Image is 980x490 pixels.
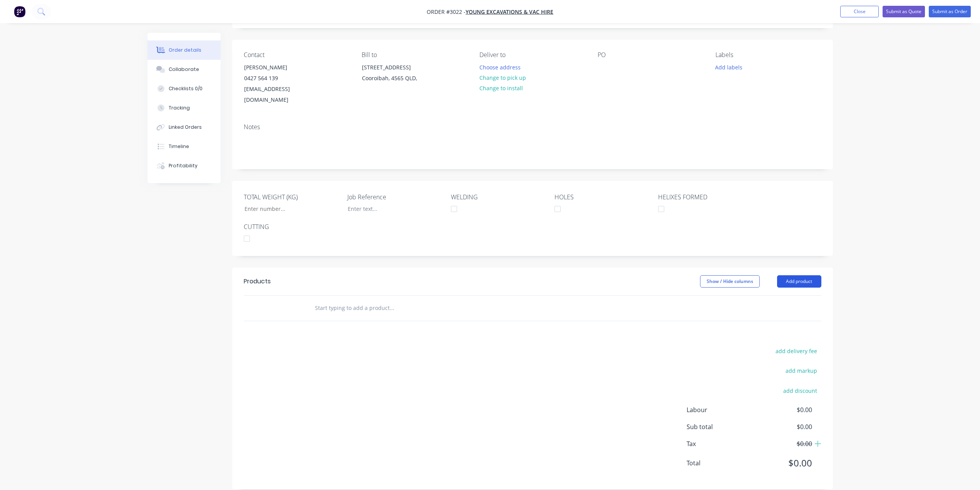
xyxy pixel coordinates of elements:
button: Profitability [147,156,221,175]
img: Factory [14,6,25,17]
div: Order details [169,47,201,54]
span: Sub total [687,422,755,431]
label: HELIXES FORMED [658,192,754,202]
div: Checklists 0/0 [169,85,203,92]
input: Enter number... [238,203,340,215]
div: Cooroibah, 4565 QLD, [362,73,426,84]
button: Tracking [147,98,221,118]
div: [STREET_ADDRESS]Cooroibah, 4565 QLD, [355,62,432,86]
label: TOTAL WEIGHT (KG) [244,192,340,202]
a: Young Excavations & Vac Hire [466,8,553,15]
div: Tracking [169,104,190,111]
span: Labour [687,405,755,414]
button: Submit as Quote [883,6,925,17]
div: 0427 564 139 [244,73,308,84]
div: Deliver to [479,51,585,59]
label: HOLES [554,192,651,202]
div: [EMAIL_ADDRESS][DOMAIN_NAME] [244,84,308,105]
div: Linked Orders [169,124,202,131]
button: Change to pick up [475,72,530,83]
span: $0.00 [755,422,812,431]
button: Show / Hide columns [700,275,760,288]
button: Submit as Order [929,6,971,17]
span: Order #3022 - [427,8,466,15]
div: [STREET_ADDRESS] [362,62,426,73]
div: PO [598,51,703,59]
button: add delivery fee [772,346,821,356]
div: Contact [244,51,349,59]
button: Order details [147,40,221,60]
span: $0.00 [755,405,812,414]
div: Labels [715,51,821,59]
label: Job Reference [347,192,444,202]
button: Choose address [475,62,524,72]
button: add markup [782,365,821,376]
div: Notes [244,123,821,131]
div: Timeline [169,143,189,150]
button: Change to install [475,83,527,93]
span: Total [687,458,755,468]
span: $0.00 [755,439,812,448]
div: Products [244,277,271,286]
label: CUTTING [244,222,340,231]
button: Add product [777,275,821,288]
input: Start typing to add a product... [315,300,469,316]
div: Bill to [362,51,467,59]
button: Collaborate [147,60,221,79]
button: Add labels [711,62,747,72]
button: add discount [779,386,821,396]
div: [PERSON_NAME]0427 564 139[EMAIL_ADDRESS][DOMAIN_NAME] [238,62,315,106]
button: Close [840,6,879,17]
button: Linked Orders [147,118,221,137]
span: $0.00 [755,456,812,470]
label: WELDING [451,192,547,202]
div: Profitability [169,162,198,169]
div: [PERSON_NAME] [244,62,308,73]
button: Timeline [147,137,221,156]
div: Collaborate [169,66,199,73]
span: Tax [687,439,755,448]
button: Checklists 0/0 [147,79,221,98]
